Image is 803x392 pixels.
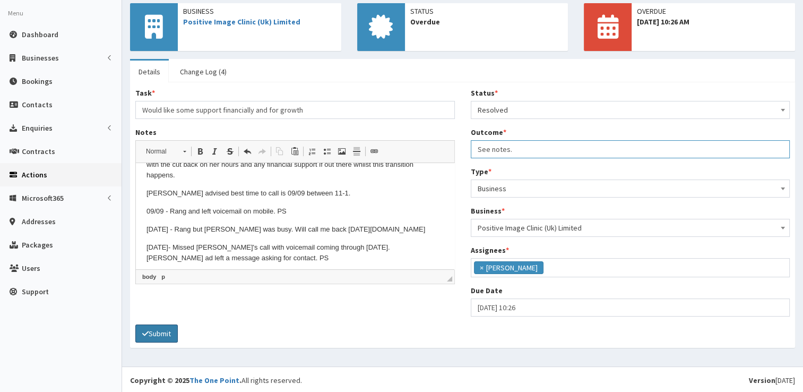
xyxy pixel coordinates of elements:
a: Insert Horizontal Line [349,144,364,158]
a: Bold (Ctrl+B) [193,144,208,158]
label: Type [471,166,491,177]
span: Positive Image Clinic (Uk) Limited [471,219,790,237]
a: Insert/Remove Bulleted List [320,144,334,158]
span: Status [410,6,563,16]
span: × [480,262,483,273]
span: Users [22,263,40,273]
span: Drag to resize [447,276,452,282]
label: Notes [135,127,157,138]
a: Undo (Ctrl+Z) [240,144,255,158]
a: p element [159,272,167,282]
strong: Copyright © 2025 . [130,376,241,385]
a: Positive Image Clinic (Uk) Limited [183,17,300,27]
label: Outcome [471,127,506,138]
span: Packages [22,240,53,250]
div: [DATE] [749,375,795,386]
span: Overdue [410,16,563,27]
span: OVERDUE [637,6,790,16]
a: Paste (Ctrl+V) [287,144,302,158]
span: Dashboard [22,30,58,39]
a: Italic (Ctrl+I) [208,144,222,158]
label: Status [471,88,498,98]
span: Actions [22,170,47,180]
span: Resolved [478,103,783,117]
span: Contracts [22,147,55,156]
a: Redo (Ctrl+Y) [255,144,270,158]
span: Support [22,287,49,296]
a: Strike Through [222,144,237,158]
span: Resolved [471,101,790,119]
span: Normal [141,144,178,158]
a: Copy (Ctrl+C) [272,144,287,158]
a: The One Point [189,376,239,385]
span: Contacts [22,100,53,109]
span: Positive Image Clinic (Uk) Limited [478,220,783,235]
iframe: Rich Text Editor, notes [136,163,454,269]
a: Change Log (4) [171,61,235,83]
a: Normal [140,144,192,159]
button: Submit [135,325,178,343]
span: Business [478,181,783,196]
span: Microsoft365 [22,193,64,203]
b: Version [749,376,775,385]
span: Addresses [22,217,56,226]
label: Assignees [471,245,509,255]
label: Due Date [471,285,503,296]
span: Enquiries [22,123,53,133]
a: Image [334,144,349,158]
span: Businesses [22,53,59,63]
a: Details [130,61,169,83]
label: Business [471,206,505,216]
label: Task [135,88,155,98]
li: Paul Slade [474,261,543,274]
span: Bookings [22,76,53,86]
a: Link (Ctrl+L) [367,144,382,158]
span: [DATE] 10:26 AM [637,16,790,27]
span: Business [183,6,336,16]
a: Insert/Remove Numbered List [305,144,320,158]
a: body element [140,272,158,282]
span: Business [471,180,790,198]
